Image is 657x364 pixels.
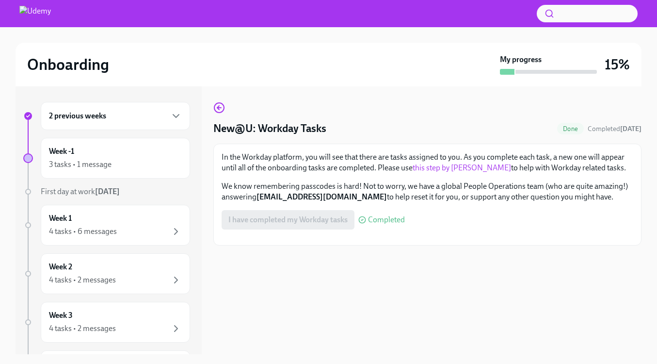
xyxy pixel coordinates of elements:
div: 4 tasks • 2 messages [49,323,116,334]
strong: My progress [500,54,542,65]
p: We know remembering passcodes is hard! Not to worry, we have a global People Operations team (who... [222,181,633,202]
span: October 12th, 2025 14:06 [588,124,641,133]
h6: 2 previous weeks [49,111,106,121]
div: 2 previous weeks [41,102,190,130]
a: this step by [PERSON_NAME] [413,163,511,172]
a: Week -13 tasks • 1 message [23,138,190,179]
h6: Week 1 [49,213,72,224]
div: 4 tasks • 2 messages [49,275,116,285]
h3: 15% [605,56,630,73]
span: First day at work [41,187,120,196]
h6: Week 2 [49,262,72,272]
a: Week 34 tasks • 2 messages [23,302,190,343]
span: Completed [588,125,641,133]
img: Udemy [19,6,51,21]
strong: [EMAIL_ADDRESS][DOMAIN_NAME] [256,192,387,201]
strong: [DATE] [620,125,641,133]
a: First day at work[DATE] [23,186,190,197]
span: Completed [368,216,405,224]
h4: New@U: Workday Tasks [213,121,326,136]
h2: Onboarding [27,55,109,74]
p: In the Workday platform, you will see that there are tasks assigned to you. As you complete each ... [222,152,633,173]
h6: Week -1 [49,146,74,157]
span: Done [557,125,584,132]
h6: Week 3 [49,310,73,321]
strong: [DATE] [95,187,120,196]
div: 3 tasks • 1 message [49,159,112,170]
a: Week 24 tasks • 2 messages [23,253,190,294]
a: Week 14 tasks • 6 messages [23,205,190,246]
div: 4 tasks • 6 messages [49,226,117,237]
